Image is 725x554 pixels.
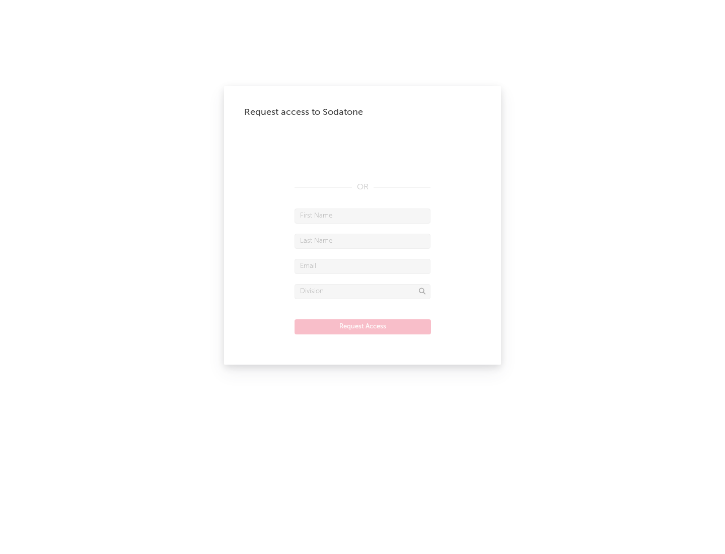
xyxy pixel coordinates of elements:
input: First Name [295,209,430,224]
button: Request Access [295,319,431,334]
input: Division [295,284,430,299]
div: Request access to Sodatone [244,106,481,118]
div: OR [295,181,430,193]
input: Last Name [295,234,430,249]
input: Email [295,259,430,274]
